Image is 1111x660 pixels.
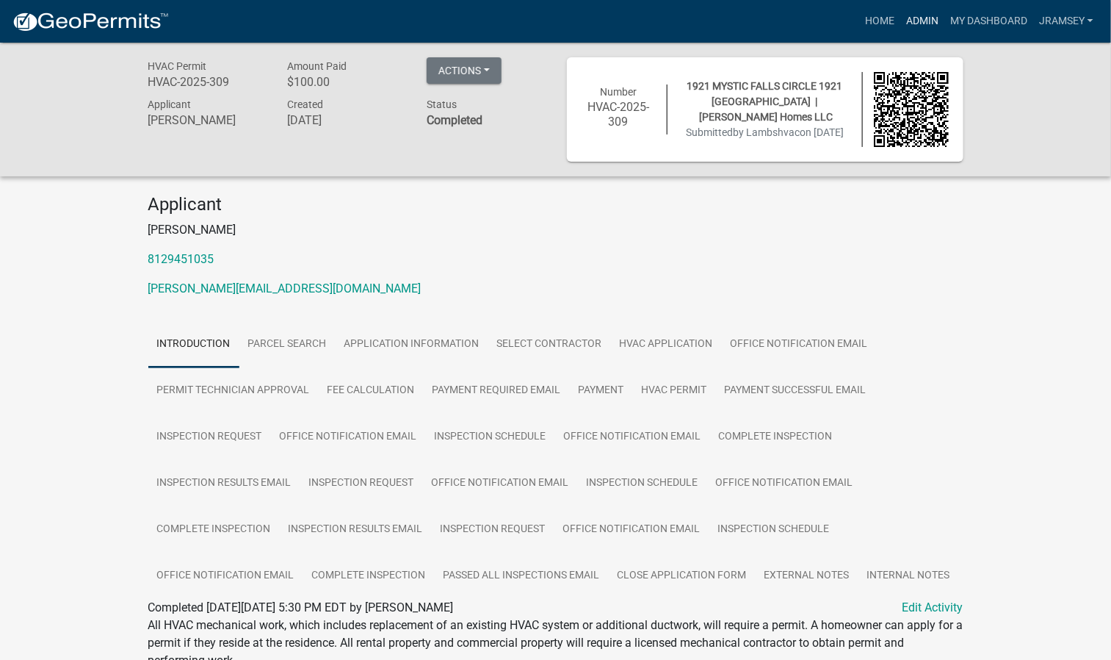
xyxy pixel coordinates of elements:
[287,113,405,127] h6: [DATE]
[148,600,454,614] span: Completed [DATE][DATE] 5:30 PM EDT by [PERSON_NAME]
[600,86,637,98] span: Number
[287,98,323,110] span: Created
[287,60,347,72] span: Amount Paid
[303,553,435,600] a: Complete Inspection
[578,460,707,507] a: Inspection Schedule
[633,367,716,415] a: HVAC Permit
[148,113,266,127] h6: [PERSON_NAME]
[287,75,405,89] h6: $100.00
[319,367,424,415] a: Fee Calculation
[686,126,844,138] span: Submitted on [DATE]
[427,98,457,110] span: Status
[432,506,554,553] a: Inspection Request
[687,80,843,123] span: 1921 MYSTIC FALLS CIRCLE 1921 [GEOGRAPHIC_DATA] | [PERSON_NAME] Homes LLC
[427,57,502,84] button: Actions
[148,221,963,239] p: [PERSON_NAME]
[609,553,756,600] a: Close Application Form
[427,113,482,127] strong: Completed
[148,194,963,215] h4: Applicant
[900,7,944,35] a: Admin
[148,252,214,266] a: 8129451035
[859,7,900,35] a: Home
[874,72,949,147] img: QR code
[271,414,426,461] a: Office Notification Email
[722,321,877,368] a: Office Notification Email
[280,506,432,553] a: Inspection Results Email
[488,321,611,368] a: Select contractor
[148,75,266,89] h6: HVAC-2025-309
[554,506,709,553] a: Office Notification Email
[148,321,239,368] a: Introduction
[423,460,578,507] a: Office Notification Email
[426,414,555,461] a: Inspection Schedule
[148,460,300,507] a: Inspection Results Email
[902,599,963,617] a: Edit Activity
[710,414,842,461] a: Complete Inspection
[424,367,570,415] a: Payment Required Email
[148,98,192,110] span: Applicant
[944,7,1033,35] a: My Dashboard
[336,321,488,368] a: Application Information
[756,553,858,600] a: External Notes
[582,100,656,128] h6: HVAC-2025-309
[148,414,271,461] a: Inspection Request
[148,367,319,415] a: Permit Technician Approval
[435,553,609,600] a: Passed All Inspections Email
[709,506,839,553] a: Inspection Schedule
[555,414,710,461] a: Office Notification Email
[858,553,959,600] a: Internal Notes
[707,460,862,507] a: Office Notification Email
[716,367,875,415] a: Payment Successful Email
[611,321,722,368] a: HVAC Application
[148,60,207,72] span: HVAC Permit
[570,367,633,415] a: Payment
[148,506,280,553] a: Complete Inspection
[148,553,303,600] a: Office Notification Email
[148,281,421,295] a: [PERSON_NAME][EMAIL_ADDRESS][DOMAIN_NAME]
[733,126,800,138] span: by Lambshvac
[300,460,423,507] a: Inspection Request
[239,321,336,368] a: Parcel search
[1033,7,1099,35] a: jramsey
